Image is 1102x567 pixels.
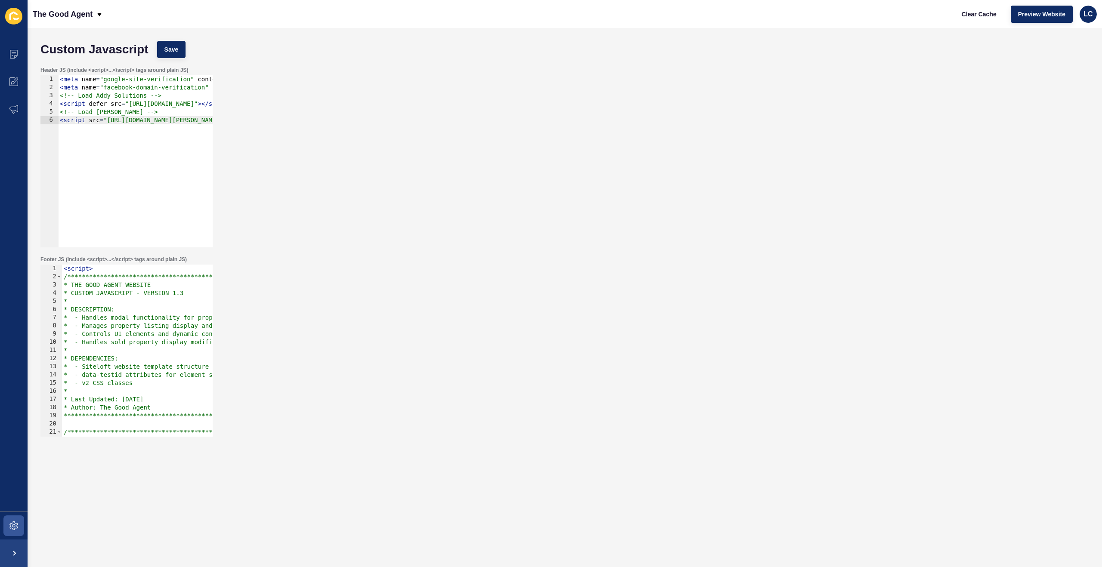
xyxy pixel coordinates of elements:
div: 4 [40,100,59,108]
div: 6 [40,305,62,314]
span: LC [1083,10,1093,18]
div: 1 [40,265,62,273]
div: 18 [40,404,62,412]
div: 13 [40,363,62,371]
div: 8 [40,322,62,330]
div: 11 [40,346,62,354]
div: 22 [40,436,62,444]
span: Preview Website [1018,10,1065,18]
div: 19 [40,412,62,420]
div: 16 [40,387,62,395]
span: Save [164,45,179,54]
div: 14 [40,371,62,379]
div: 10 [40,338,62,346]
button: Save [157,41,186,58]
div: 21 [40,428,62,436]
div: 5 [40,297,62,305]
label: Header JS (include <script>...</script> tags around plain JS) [40,67,188,74]
div: 3 [40,281,62,289]
div: 15 [40,379,62,387]
div: 6 [40,116,59,124]
h1: Custom Javascript [40,45,149,54]
div: 9 [40,330,62,338]
div: 1 [40,75,59,83]
p: The Good Agent [33,3,93,25]
div: 3 [40,92,59,100]
div: 2 [40,273,62,281]
div: 4 [40,289,62,297]
button: Preview Website [1011,6,1073,23]
div: 20 [40,420,62,428]
div: 12 [40,354,62,363]
div: 5 [40,108,59,116]
span: Clear Cache [962,10,997,18]
label: Footer JS (include <script>...</script> tags around plain JS) [40,256,187,263]
button: Clear Cache [954,6,1004,23]
div: 2 [40,83,59,92]
div: 17 [40,395,62,404]
div: 7 [40,314,62,322]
